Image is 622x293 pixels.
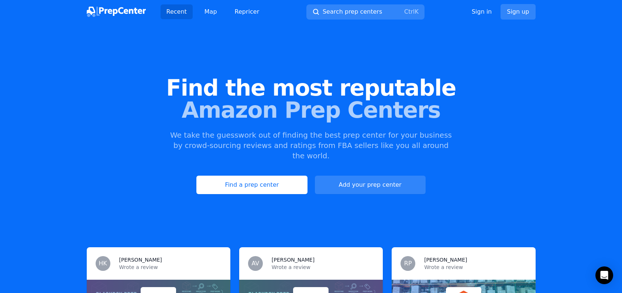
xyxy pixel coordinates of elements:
[272,256,315,263] h3: [PERSON_NAME]
[404,261,412,266] span: RP
[315,176,426,194] a: Add your prep center
[119,263,221,271] p: Wrote a review
[169,130,453,161] p: We take the guesswork out of finding the best prep center for your business by crowd-sourcing rev...
[196,176,307,194] a: Find a prep center
[12,77,610,99] span: Find the most reputable
[472,7,492,16] a: Sign in
[12,99,610,121] span: Amazon Prep Centers
[501,4,535,20] a: Sign up
[119,256,162,263] h3: [PERSON_NAME]
[87,7,146,17] img: PrepCenter
[229,4,265,19] a: Repricer
[404,8,415,15] kbd: Ctrl
[272,263,374,271] p: Wrote a review
[415,8,419,15] kbd: K
[306,4,425,20] button: Search prep centersCtrlK
[251,261,259,266] span: AV
[424,263,526,271] p: Wrote a review
[323,7,382,16] span: Search prep centers
[424,256,467,263] h3: [PERSON_NAME]
[161,4,193,19] a: Recent
[199,4,223,19] a: Map
[99,261,107,266] span: HK
[595,266,613,284] div: Open Intercom Messenger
